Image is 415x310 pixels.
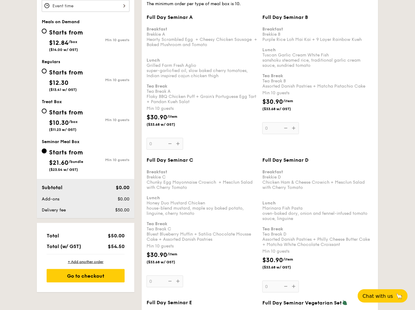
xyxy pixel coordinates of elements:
span: Subtotal [42,185,62,190]
span: Full Day Seminar A [147,14,193,20]
div: Min 10 guests [86,78,129,82]
span: ($13.41 w/ GST) [49,88,77,92]
span: /bundle [69,160,83,164]
img: icon-vegetarian.fe4039eb.svg [342,300,348,305]
span: $30.90 [262,98,283,106]
div: Min 10 guests [262,90,373,96]
span: Regulars [42,59,60,64]
div: Starts from [49,68,83,77]
span: $10.30 [49,119,69,127]
b: Breakfast [147,27,167,32]
button: Chat with us🦙 [358,289,408,303]
span: Total (w/ GST) [47,243,81,249]
div: Starts from [49,148,83,157]
span: $21.60 [49,159,69,167]
span: Meals on Demand [42,19,80,24]
b: Tea Break [262,226,283,232]
span: Add-ons [42,196,59,202]
span: $30.90 [262,257,283,264]
span: Total [47,233,59,239]
b: Breakfast [147,169,167,175]
span: Chat with us [363,293,393,299]
div: Min 10 guests [147,243,257,249]
span: Full Day Seminar D [262,157,308,163]
span: $50.00 [108,233,125,239]
span: Full Day Seminar C [147,157,193,163]
div: Starts from [49,108,83,117]
span: /item [167,114,177,119]
span: Full Day Seminar E [147,300,192,306]
span: Treat Box [42,99,62,104]
span: ($23.54 w/ GST) [49,168,78,172]
span: $50.00 [115,207,129,213]
span: $12.84 [49,39,69,47]
span: ($11.23 w/ GST) [49,128,76,132]
b: Tea Break [147,84,167,89]
div: Min 10 guests [147,106,257,112]
span: Delivery fee [42,207,66,213]
input: Starts from$12.30($13.41 w/ GST)Min 10 guests [42,69,47,74]
b: Lunch [262,200,276,206]
span: /item [283,257,293,261]
div: Min 10 guests [262,248,373,254]
input: Starts from$21.60/bundle($23.54 w/ GST)Min 10 guests [42,149,47,153]
span: ($14.00 w/ GST) [49,48,78,52]
b: Breakfast [262,169,283,175]
span: /box [69,120,78,124]
div: Go to checkout [47,269,125,283]
input: Starts from$12.84/box($14.00 w/ GST)Min 10 guests [42,29,47,34]
b: Lunch [147,58,160,63]
div: Brekkie A Hearty Scrambled Egg + Cheesy Chicken Sausage + Baked Mushroom and Tomato Grilled Farm ... [147,21,257,104]
input: Starts from$10.30/box($11.23 w/ GST)Min 10 guests [42,109,47,114]
span: $0.00 [116,185,129,190]
span: /item [167,252,177,256]
b: Lunch [262,47,276,52]
span: /item [283,99,293,103]
span: ($33.68 w/ GST) [147,122,188,127]
span: $12.30 [49,79,69,87]
span: ($33.68 w/ GST) [262,265,304,270]
div: Min 10 guests [86,38,129,42]
span: 🦙 [395,293,403,300]
div: Brekkie D Chicken Ham & Cheese Crowich + Mesclun Salad with Cherry Tomato Marinara Fish Pasta ove... [262,164,373,247]
span: $0.00 [118,196,129,202]
span: Seminar Meal Box [42,139,80,144]
b: Tea Break [147,221,167,226]
span: Full Day Seminar B [262,14,308,20]
b: Breakfast [262,27,283,32]
span: Full Day Seminar Vegetarian Set [262,300,342,306]
span: ($33.68 w/ GST) [147,260,188,265]
span: $54.50 [108,243,125,249]
div: Min 10 guests [86,158,129,162]
span: ($33.68 w/ GST) [262,106,304,111]
span: /box [69,40,77,44]
div: Min 10 guests [86,118,129,122]
b: Tea Break [262,73,283,78]
div: + Add another order [47,259,125,264]
div: Brekkie B Purple Rice Loh Mai Kai + 9 Layer Rainbow Kueh Tuscan Garlic Cream White Fish sanshoku ... [262,21,373,89]
div: Starts from [49,28,83,37]
b: Lunch [147,195,160,200]
span: $30.90 [147,251,167,259]
span: $30.90 [147,114,167,121]
div: Brekkie C Chunky Egg Mayonnaise Crowich + Mesclun Salad with Cherry Tomato Honey Duo Mustard Chic... [147,164,257,242]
